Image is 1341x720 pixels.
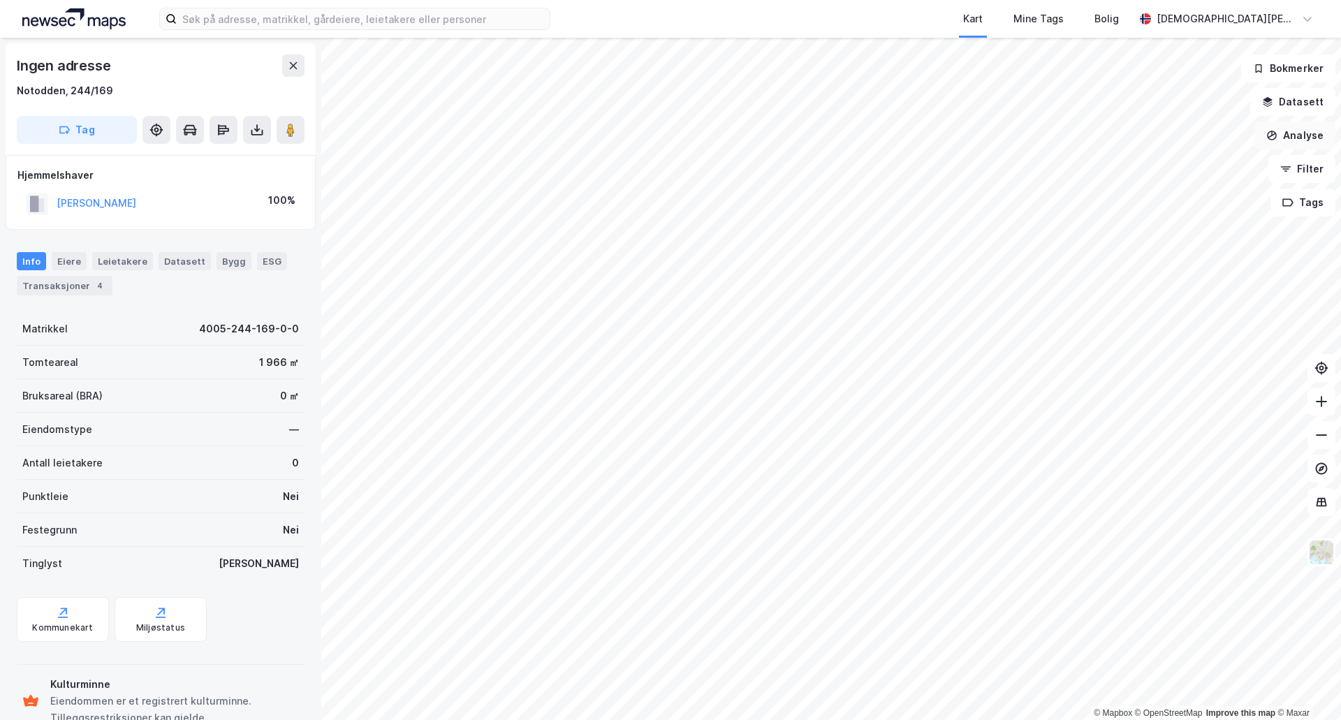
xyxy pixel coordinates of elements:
[1241,54,1335,82] button: Bokmerker
[22,354,78,371] div: Tomteareal
[963,10,983,27] div: Kart
[17,276,112,295] div: Transaksjoner
[259,354,299,371] div: 1 966 ㎡
[22,555,62,572] div: Tinglyst
[257,252,287,270] div: ESG
[292,455,299,471] div: 0
[22,421,92,438] div: Eiendomstype
[17,54,113,77] div: Ingen adresse
[22,488,68,505] div: Punktleie
[1135,708,1203,718] a: OpenStreetMap
[217,252,251,270] div: Bygg
[22,8,126,29] img: logo.a4113a55bc3d86da70a041830d287a7e.svg
[22,321,68,337] div: Matrikkel
[50,676,299,693] div: Kulturminne
[177,8,550,29] input: Søk på adresse, matrikkel, gårdeiere, leietakere eller personer
[1094,708,1132,718] a: Mapbox
[1094,10,1119,27] div: Bolig
[17,116,137,144] button: Tag
[199,321,299,337] div: 4005-244-169-0-0
[92,252,153,270] div: Leietakere
[22,522,77,538] div: Festegrunn
[22,455,103,471] div: Antall leietakere
[283,522,299,538] div: Nei
[17,252,46,270] div: Info
[283,488,299,505] div: Nei
[93,279,107,293] div: 4
[289,421,299,438] div: —
[280,388,299,404] div: 0 ㎡
[17,167,304,184] div: Hjemmelshaver
[1013,10,1064,27] div: Mine Tags
[1254,122,1335,149] button: Analyse
[1271,653,1341,720] iframe: Chat Widget
[1270,189,1335,216] button: Tags
[32,622,93,633] div: Kommunekart
[1271,653,1341,720] div: Kontrollprogram for chat
[22,388,103,404] div: Bruksareal (BRA)
[17,82,113,99] div: Notodden, 244/169
[136,622,185,633] div: Miljøstatus
[52,252,87,270] div: Eiere
[1206,708,1275,718] a: Improve this map
[268,192,295,209] div: 100%
[219,555,299,572] div: [PERSON_NAME]
[1268,155,1335,183] button: Filter
[159,252,211,270] div: Datasett
[1250,88,1335,116] button: Datasett
[1157,10,1296,27] div: [DEMOGRAPHIC_DATA][PERSON_NAME]
[1308,539,1335,566] img: Z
